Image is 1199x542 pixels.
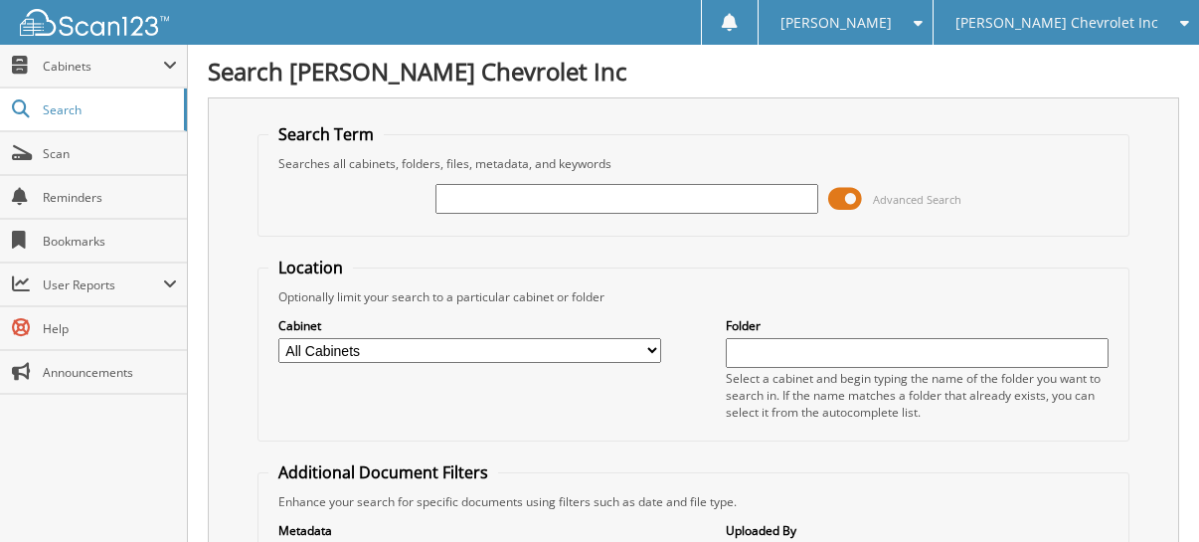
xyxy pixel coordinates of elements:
span: Cabinets [43,58,163,75]
label: Folder [726,317,1109,334]
span: Search [43,101,174,118]
span: Advanced Search [873,192,961,207]
label: Uploaded By [726,522,1109,539]
div: Optionally limit your search to a particular cabinet or folder [268,288,1118,305]
span: Announcements [43,364,177,381]
span: Help [43,320,177,337]
span: Scan [43,145,177,162]
legend: Additional Document Filters [268,461,498,483]
span: User Reports [43,276,163,293]
img: scan123-logo-white.svg [20,9,169,36]
h1: Search [PERSON_NAME] Chevrolet Inc [208,55,1179,88]
span: [PERSON_NAME] Chevrolet Inc [955,17,1158,29]
div: Select a cabinet and begin typing the name of the folder you want to search in. If the name match... [726,370,1109,421]
span: Reminders [43,189,177,206]
label: Metadata [278,522,661,539]
legend: Search Term [268,123,384,145]
span: [PERSON_NAME] [780,17,892,29]
label: Cabinet [278,317,661,334]
legend: Location [268,257,353,278]
span: Bookmarks [43,233,177,250]
div: Enhance your search for specific documents using filters such as date and file type. [268,493,1118,510]
div: Searches all cabinets, folders, files, metadata, and keywords [268,155,1118,172]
